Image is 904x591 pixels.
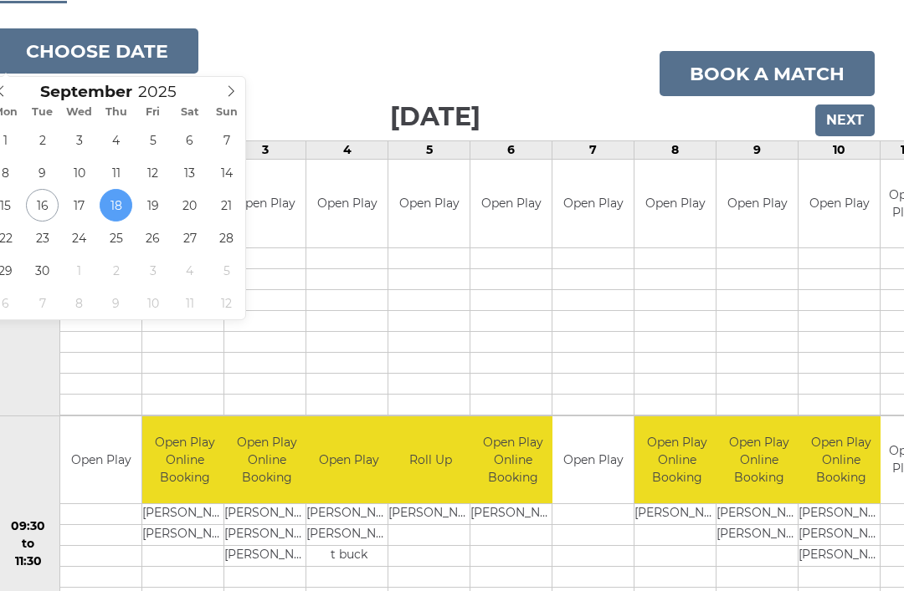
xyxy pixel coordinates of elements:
td: [PERSON_NAME] [224,525,309,546]
td: Open Play Online Booking [142,416,227,504]
td: Open Play [799,160,880,247]
span: October 10, 2025 [136,287,169,319]
td: Open Play [552,416,634,504]
td: [PERSON_NAME] [799,504,883,525]
span: September 30, 2025 [26,254,59,287]
td: [PERSON_NAME] [142,525,227,546]
td: [PERSON_NAME] [717,525,801,546]
span: October 3, 2025 [136,254,169,287]
td: [PERSON_NAME] [306,525,391,546]
span: October 5, 2025 [210,254,243,287]
td: [PERSON_NAME] [224,504,309,525]
span: September 20, 2025 [173,189,206,222]
span: September 4, 2025 [100,124,132,156]
td: 9 [717,141,799,160]
span: September 27, 2025 [173,222,206,254]
td: Roll Up [388,416,473,504]
span: September 7, 2025 [210,124,243,156]
td: [PERSON_NAME] [388,504,473,525]
td: Open Play Online Booking [634,416,719,504]
span: September 12, 2025 [136,156,169,189]
span: October 1, 2025 [63,254,95,287]
a: Book a match [660,51,875,96]
td: 8 [634,141,717,160]
td: Open Play [388,160,470,247]
span: Thu [98,107,135,118]
td: Open Play [552,160,634,247]
span: September 21, 2025 [210,189,243,222]
span: October 11, 2025 [173,287,206,319]
td: t buck [306,546,391,567]
span: Tue [24,107,61,118]
span: September 6, 2025 [173,124,206,156]
span: September 24, 2025 [63,222,95,254]
td: 5 [388,141,470,160]
span: September 25, 2025 [100,222,132,254]
span: September 28, 2025 [210,222,243,254]
td: [PERSON_NAME] [142,504,227,525]
span: September 23, 2025 [26,222,59,254]
span: Sun [208,107,245,118]
span: September 5, 2025 [136,124,169,156]
span: October 4, 2025 [173,254,206,287]
td: Open Play Online Booking [799,416,883,504]
td: Open Play [224,160,306,247]
td: 10 [799,141,881,160]
td: [PERSON_NAME] [799,525,883,546]
span: September 17, 2025 [63,189,95,222]
span: September 13, 2025 [173,156,206,189]
td: Open Play Online Booking [470,416,555,504]
span: Sat [172,107,208,118]
td: Open Play [470,160,552,247]
td: 4 [306,141,388,160]
td: [PERSON_NAME] [470,504,555,525]
span: September 11, 2025 [100,156,132,189]
td: Open Play [717,160,798,247]
input: Scroll to increment [132,82,198,101]
span: October 9, 2025 [100,287,132,319]
td: [PERSON_NAME] [634,504,719,525]
input: Next [815,104,875,136]
span: September 14, 2025 [210,156,243,189]
td: Open Play [60,416,141,504]
td: 3 [224,141,306,160]
span: September 3, 2025 [63,124,95,156]
span: Fri [135,107,172,118]
td: Open Play Online Booking [717,416,801,504]
td: [PERSON_NAME] [799,546,883,567]
td: Open Play [306,416,391,504]
span: October 8, 2025 [63,287,95,319]
span: September 19, 2025 [136,189,169,222]
td: Open Play [306,160,388,247]
td: 7 [552,141,634,160]
span: September 18, 2025 [100,189,132,222]
td: Open Play Online Booking [224,416,309,504]
span: October 2, 2025 [100,254,132,287]
td: [PERSON_NAME] [717,504,801,525]
span: September 2, 2025 [26,124,59,156]
td: [PERSON_NAME] [306,504,391,525]
span: September 9, 2025 [26,156,59,189]
span: September 16, 2025 [26,189,59,222]
span: October 12, 2025 [210,287,243,319]
span: September 10, 2025 [63,156,95,189]
td: [PERSON_NAME] [224,546,309,567]
span: October 7, 2025 [26,287,59,319]
span: Wed [61,107,98,118]
td: Open Play [634,160,716,247]
span: Scroll to increment [40,84,132,100]
td: 6 [470,141,552,160]
span: September 26, 2025 [136,222,169,254]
